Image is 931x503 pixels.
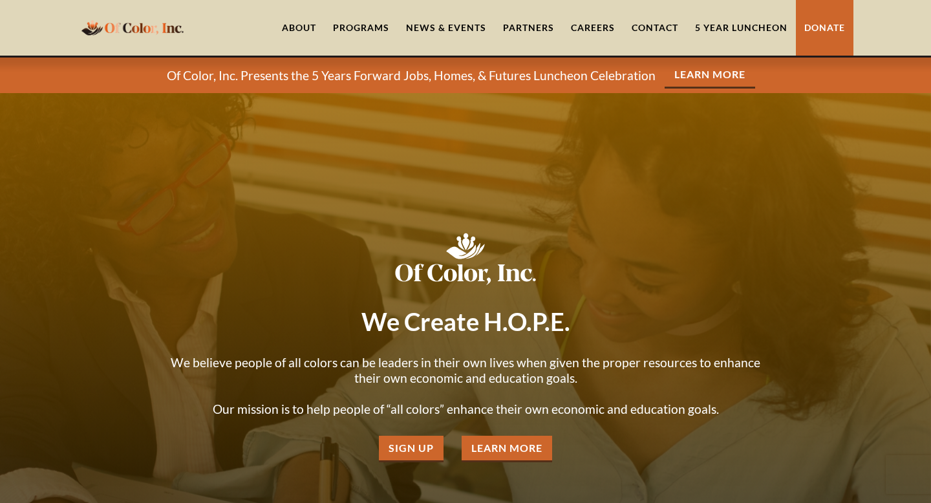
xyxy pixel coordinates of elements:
[333,21,389,34] div: Programs
[379,436,444,462] a: Sign Up
[78,12,187,43] a: home
[167,68,656,83] p: Of Color, Inc. Presents the 5 Years Forward Jobs, Homes, & Futures Luncheon Celebration
[361,306,570,336] strong: We Create H.O.P.E.
[665,62,755,89] a: Learn More
[162,355,769,417] p: We believe people of all colors can be leaders in their own lives when given the proper resources...
[462,436,552,462] a: Learn More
